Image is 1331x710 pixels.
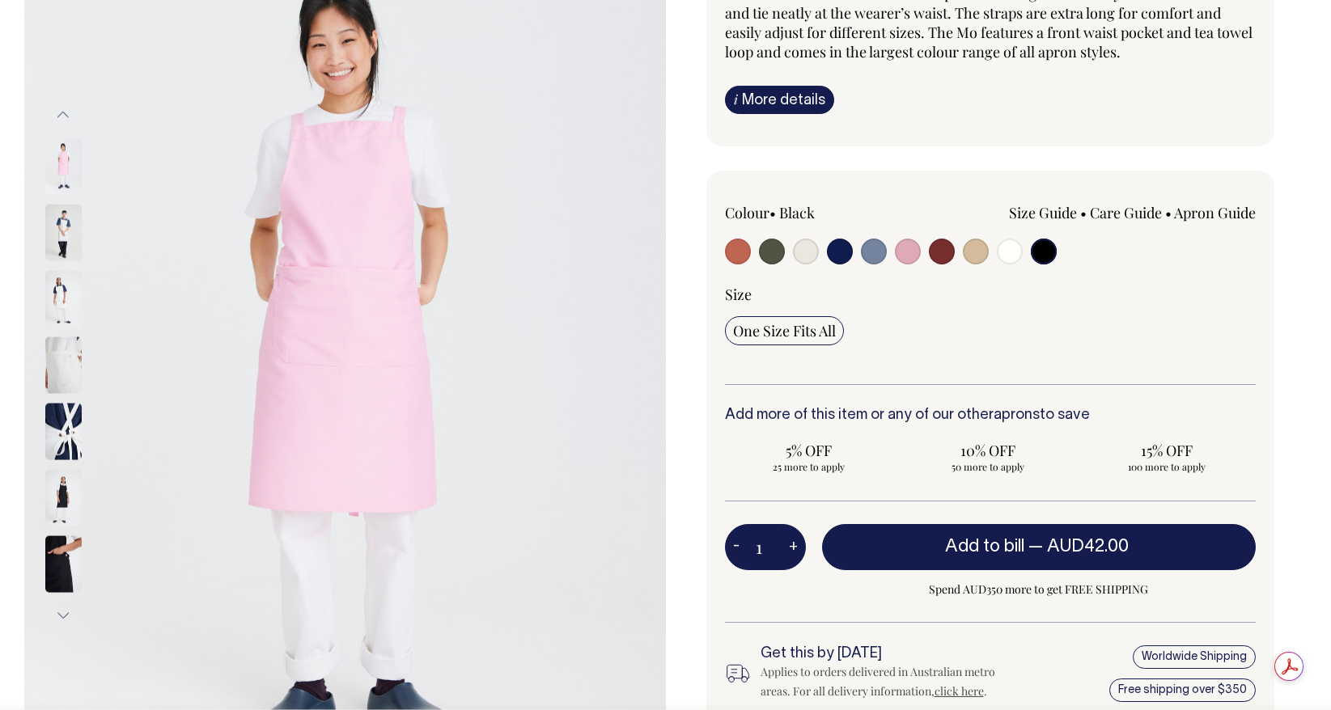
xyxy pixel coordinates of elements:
span: One Size Fits All [733,321,836,340]
span: 25 more to apply [733,460,886,473]
img: off-white [45,204,82,260]
img: off-white [45,270,82,327]
span: Add to bill [945,539,1024,555]
input: 5% OFF 25 more to apply [725,436,894,478]
button: - [725,531,748,564]
span: Spend AUD350 more to get FREE SHIPPING [822,580,1257,599]
input: One Size Fits All [725,316,844,345]
div: Size [725,285,1257,304]
span: 15% OFF [1090,441,1243,460]
span: 50 more to apply [911,460,1064,473]
span: — [1028,539,1133,555]
input: 10% OFF 50 more to apply [903,436,1072,478]
button: Add to bill —AUD42.00 [822,524,1257,569]
span: 100 more to apply [1090,460,1243,473]
img: pink [45,137,82,194]
span: • [1080,203,1087,222]
a: aprons [994,408,1040,422]
span: • [1165,203,1172,222]
a: Size Guide [1009,203,1077,222]
img: off-white [45,403,82,459]
span: • [769,203,776,222]
button: Previous [51,97,75,133]
input: 15% OFF 100 more to apply [1082,436,1251,478]
img: Mo Apron [45,469,82,526]
a: iMore details [725,86,834,114]
img: black [45,535,82,592]
span: 5% OFF [733,441,886,460]
span: AUD42.00 [1047,539,1129,555]
span: 10% OFF [911,441,1064,460]
label: Black [779,203,815,222]
div: Applies to orders delivered in Australian metro areas. For all delivery information, . [761,662,1015,701]
h6: Add more of this item or any of our other to save [725,408,1257,424]
div: Colour [725,203,938,222]
h6: Get this by [DATE] [761,646,1015,662]
a: Care Guide [1090,203,1162,222]
span: i [734,91,738,108]
a: click here [935,683,984,699]
button: Next [51,597,75,633]
button: + [781,531,806,564]
a: Apron Guide [1174,203,1256,222]
img: off-white [45,336,82,393]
